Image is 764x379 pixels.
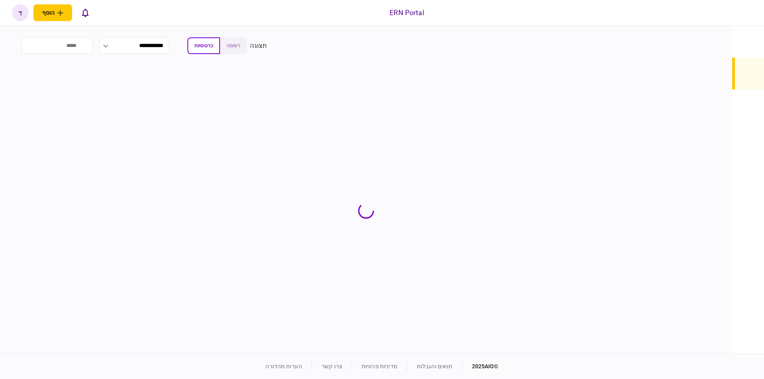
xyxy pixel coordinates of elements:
button: כרטיסיות [187,37,220,54]
button: פתח תפריט להוספת לקוח [33,4,72,21]
div: תצוגה [250,41,267,51]
button: פתח רשימת התראות [77,4,94,21]
div: ERN Portal [390,8,424,18]
button: רשימה [220,37,247,54]
span: כרטיסיות [195,43,213,49]
a: צרו קשר [322,363,342,369]
a: תנאים והגבלות [417,363,452,369]
a: מדיניות פרטיות [362,363,398,369]
span: רשימה [226,43,240,49]
button: ד [12,4,29,21]
div: © 2025 AIO [462,362,499,371]
a: הערות מהדורה [265,363,302,369]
